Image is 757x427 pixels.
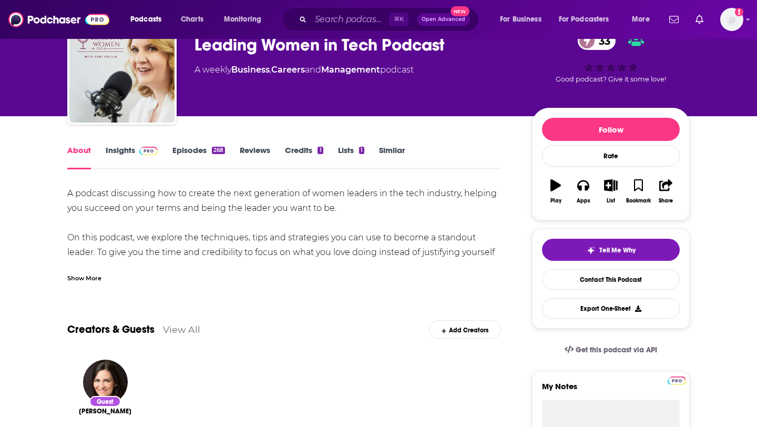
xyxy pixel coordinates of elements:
span: ⌘ K [389,13,408,26]
a: Reviews [240,145,270,169]
button: Open AdvancedNew [417,13,470,26]
a: Business [231,65,270,75]
button: open menu [217,11,275,28]
span: and [305,65,321,75]
a: Contact This Podcast [542,269,680,290]
button: open menu [625,11,663,28]
a: Show notifications dropdown [691,11,708,28]
a: InsightsPodchaser Pro [106,145,158,169]
a: Management [321,65,380,75]
span: Logged in as elliesachs09 [720,8,743,31]
a: Terry McDougall [79,407,131,415]
span: New [451,6,469,16]
span: Open Advanced [422,17,465,22]
div: A weekly podcast [195,64,414,76]
img: Podchaser Pro [139,147,158,155]
button: Show profile menu [720,8,743,31]
a: Careers [271,65,305,75]
a: Show notifications dropdown [665,11,683,28]
span: More [632,12,650,27]
a: View All [163,324,200,335]
div: Apps [577,198,590,204]
div: 33Good podcast? Give it some love! [532,25,690,90]
span: , [270,65,271,75]
a: Pro website [668,375,686,385]
div: 268 [212,147,225,154]
span: For Business [500,12,541,27]
a: Episodes268 [172,145,225,169]
div: Bookmark [626,198,651,204]
label: My Notes [542,381,680,400]
a: Charts [174,11,210,28]
a: Get this podcast via API [556,337,666,363]
button: List [597,172,625,210]
div: Rate [542,145,680,167]
input: Search podcasts, credits, & more... [311,11,389,28]
a: 33 [578,32,616,50]
span: Get this podcast via API [576,345,657,354]
button: Bookmark [625,172,652,210]
img: Podchaser Pro [668,377,686,385]
div: Guest [89,396,121,407]
div: Search podcasts, credits, & more... [292,7,489,32]
img: Podchaser - Follow, Share and Rate Podcasts [8,9,109,29]
div: List [607,198,615,204]
div: A podcast discussing how to create the next generation of women leaders in the tech industry, hel... [67,186,501,363]
a: Creators & Guests [67,323,155,336]
button: Apps [569,172,597,210]
svg: Add a profile image [735,8,743,16]
span: Good podcast? Give it some love! [556,75,666,83]
button: Play [542,172,569,210]
span: Charts [181,12,203,27]
div: 1 [318,147,323,154]
div: Play [550,198,561,204]
button: open menu [123,11,175,28]
img: Terry McDougall [83,360,128,404]
div: Share [659,198,673,204]
button: tell me why sparkleTell Me Why [542,239,680,261]
div: Add Creators [429,320,501,339]
span: Podcasts [130,12,161,27]
span: For Podcasters [559,12,609,27]
button: open menu [552,11,625,28]
span: [PERSON_NAME] [79,407,131,415]
button: open menu [493,11,555,28]
span: 33 [588,32,616,50]
button: Share [652,172,680,210]
a: Credits1 [285,145,323,169]
span: Monitoring [224,12,261,27]
button: Export One-Sheet [542,298,680,319]
button: Follow [542,118,680,141]
img: User Profile [720,8,743,31]
div: 1 [359,147,364,154]
a: Similar [379,145,405,169]
a: About [67,145,91,169]
span: Tell Me Why [599,246,636,255]
a: Lists1 [338,145,364,169]
img: Leading Women in Tech Podcast [69,17,175,123]
img: tell me why sparkle [587,246,595,255]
